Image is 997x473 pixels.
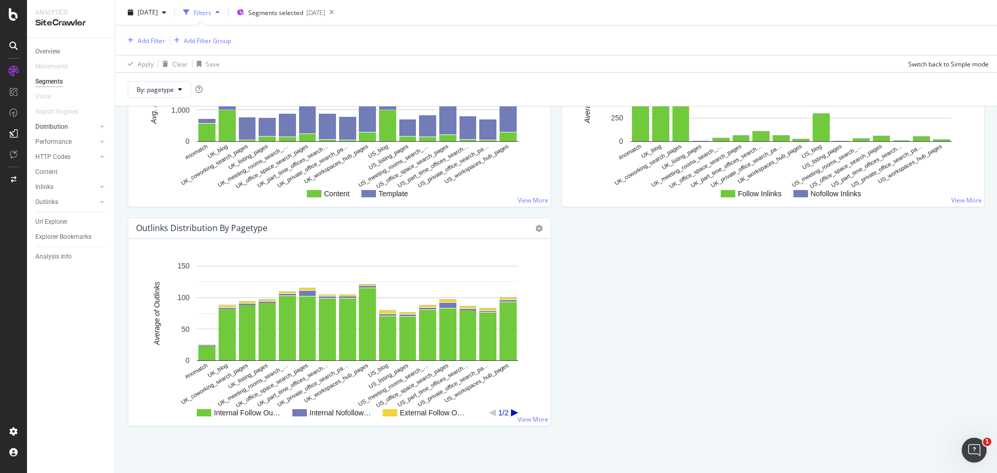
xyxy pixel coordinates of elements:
div: Inlinks [35,182,53,193]
text: 150 [178,262,190,271]
svg: A chart. [570,36,972,198]
text: UK_blog [207,143,229,159]
span: By: pagetype [137,85,174,93]
div: [DATE] [306,8,325,17]
text: UK_office_space_search_pages [235,362,309,409]
text: US_office_space_search_pages [809,143,883,190]
div: SiteCrawler [35,17,106,29]
div: Performance [35,137,72,147]
text: US_blog [367,143,389,159]
text: UK_coworking_search_pages [180,362,249,406]
div: Url Explorer [35,217,68,227]
text: UK_listing_pages [661,143,703,170]
a: Content [35,167,107,178]
text: UK_workspaces_hub_pages [303,143,369,185]
button: Segments selected[DATE] [233,4,325,21]
text: US_workspaces_hub_pages [877,143,944,185]
div: Analysis Info [35,251,72,262]
h4: Outlinks Distribution by pagetype [136,221,267,235]
div: HTTP Codes [35,152,71,163]
a: Url Explorer [35,217,107,227]
a: Outlinks [35,197,97,208]
text: Nofollow Inlinks [811,190,861,198]
svg: A chart. [137,255,538,417]
text: External Follow O… [400,409,464,417]
text: Average of Outlinks [153,282,161,346]
span: 1 [983,438,991,446]
text: UK_office_space_search_pages [235,143,309,190]
text: 0 [185,138,190,146]
div: Filters [194,8,211,17]
text: 100 [178,293,190,302]
text: Template [379,190,408,198]
div: Explorer Bookmarks [35,232,91,242]
button: Save [193,56,220,72]
text: 50 [181,325,190,333]
text: UK_listing_pages [227,362,269,389]
div: Visits [35,91,51,102]
a: View More [518,415,548,424]
div: Overview [35,46,60,57]
a: Performance [35,137,97,147]
div: Add Filter [138,36,165,45]
button: Apply [124,56,154,72]
text: Internal Follow Ou… [214,409,280,417]
text: UK_coworking_search_pages [180,143,249,186]
div: Movements [35,61,68,72]
a: Inlinks [35,182,97,193]
a: Overview [35,46,107,57]
svg: A chart. [137,36,538,198]
text: 1/2 [498,409,509,417]
div: Apply [138,59,154,68]
text: US_blog [367,362,389,378]
iframe: Intercom live chat [962,438,987,463]
text: 0 [185,357,190,365]
div: Switch back to Simple mode [908,59,989,68]
text: #nomatch [184,362,209,380]
text: #nomatch [617,143,642,161]
div: Clear [172,59,188,68]
i: Options [535,225,543,232]
div: Outlinks [35,197,58,208]
text: US_office_space_search_pages [375,143,449,190]
a: Distribution [35,121,97,132]
a: Search Engines [35,106,89,117]
text: 0 [619,138,623,146]
div: Save [206,59,220,68]
div: Content [35,167,58,178]
text: UK_coworking_search_pages [613,143,682,186]
text: UK_blog [640,143,663,159]
a: HTTP Codes [35,152,97,163]
text: Content [324,190,349,198]
a: Segments [35,76,107,87]
text: UK_workspaces_hub_pages [736,143,803,185]
a: View More [518,196,548,205]
div: Analytics [35,8,106,17]
text: US_blog [801,143,823,159]
text: US_listing_pages [368,143,410,170]
a: Movements [35,61,78,72]
button: Switch back to Simple mode [904,56,989,72]
text: #nomatch [184,143,209,161]
a: Analysis Info [35,251,107,262]
button: [DATE] [124,4,170,21]
button: Clear [158,56,188,72]
text: UK_office_space_search_pages [668,143,743,190]
text: 250 [611,114,624,122]
text: US_workspaces_hub_pages [443,362,510,404]
span: Segments selected [248,8,303,17]
text: US_listing_pages [801,143,843,170]
div: Search Engines [35,106,78,117]
a: Explorer Bookmarks [35,232,107,242]
text: US_workspaces_hub_pages [443,143,510,185]
div: Segments [35,76,63,87]
a: Visits [35,91,61,102]
button: Add Filter Group [170,34,231,47]
span: 2025 Sep. 26th [138,8,158,17]
text: US_listing_pages [368,362,410,389]
text: UK_workspaces_hub_pages [303,362,369,404]
div: Add Filter Group [184,36,231,45]
div: Distribution [35,121,68,132]
text: UK_blog [207,362,229,378]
